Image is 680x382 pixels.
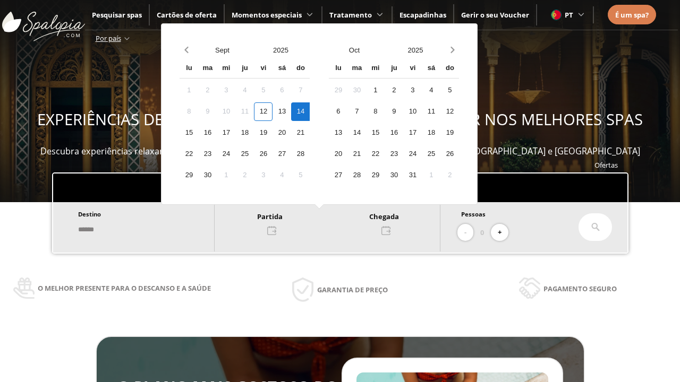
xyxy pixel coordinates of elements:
[615,10,649,20] span: É um spa?
[291,59,310,78] div: do
[235,59,254,78] div: ju
[366,59,385,78] div: mi
[347,124,366,142] div: 14
[180,81,310,185] div: Calendar days
[347,145,366,163] div: 21
[366,124,385,142] div: 15
[254,124,273,142] div: 19
[347,81,366,100] div: 30
[403,166,422,185] div: 31
[92,10,142,20] a: Pesquisar spas
[193,41,251,59] button: Open months overlay
[273,166,291,185] div: 4
[180,124,198,142] div: 15
[180,41,193,59] button: Previous month
[217,81,235,100] div: 3
[615,9,649,21] a: É um spa?
[347,166,366,185] div: 28
[440,166,459,185] div: 2
[366,145,385,163] div: 22
[329,81,459,185] div: Calendar days
[422,102,440,121] div: 11
[385,124,403,142] div: 16
[217,124,235,142] div: 17
[217,145,235,163] div: 24
[403,124,422,142] div: 17
[157,10,217,20] a: Cartões de oferta
[440,124,459,142] div: 19
[385,145,403,163] div: 23
[78,210,101,218] span: Destino
[366,102,385,121] div: 8
[254,81,273,100] div: 5
[324,41,385,59] button: Open months overlay
[180,145,198,163] div: 22
[254,102,273,121] div: 12
[422,81,440,100] div: 4
[457,224,473,241] button: -
[273,81,291,100] div: 6
[347,59,366,78] div: ma
[491,224,508,241] button: +
[180,166,198,185] div: 29
[217,102,235,121] div: 10
[198,81,217,100] div: 2
[440,81,459,100] div: 5
[40,145,640,157] span: Descubra experiências relaxantes, desfrute e ofereça momentos de bem-estar em mais de 400 spas em...
[461,210,486,218] span: Pessoas
[385,81,403,100] div: 2
[235,81,254,100] div: 4
[291,124,310,142] div: 21
[422,124,440,142] div: 18
[385,102,403,121] div: 9
[543,283,617,294] span: Pagamento seguro
[180,59,310,185] div: Calendar wrapper
[403,81,422,100] div: 3
[96,33,121,43] span: Por país
[235,145,254,163] div: 25
[180,102,198,121] div: 8
[254,59,273,78] div: vi
[198,59,217,78] div: ma
[329,166,347,185] div: 27
[422,166,440,185] div: 1
[273,124,291,142] div: 20
[291,145,310,163] div: 28
[180,81,198,100] div: 1
[403,102,422,121] div: 10
[217,59,235,78] div: mi
[366,166,385,185] div: 29
[235,102,254,121] div: 11
[399,10,446,20] a: Escapadinhas
[422,145,440,163] div: 25
[403,59,422,78] div: vi
[254,145,273,163] div: 26
[440,59,459,78] div: do
[291,81,310,100] div: 7
[329,59,347,78] div: lu
[461,10,529,20] a: Gerir o seu Voucher
[198,166,217,185] div: 30
[446,41,459,59] button: Next month
[254,166,273,185] div: 3
[385,166,403,185] div: 30
[594,160,618,170] a: Ofertas
[329,102,347,121] div: 6
[198,102,217,121] div: 9
[217,166,235,185] div: 1
[273,145,291,163] div: 27
[273,59,291,78] div: sá
[385,59,403,78] div: ju
[329,145,347,163] div: 20
[37,109,643,130] span: EXPERIÊNCIAS DE BEM-ESTAR PARA OFERECER E APROVEITAR NOS MELHORES SPAS
[329,124,347,142] div: 13
[273,102,291,121] div: 13
[440,102,459,121] div: 12
[251,41,310,59] button: Open years overlay
[235,124,254,142] div: 18
[291,102,310,121] div: 14
[329,59,459,185] div: Calendar wrapper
